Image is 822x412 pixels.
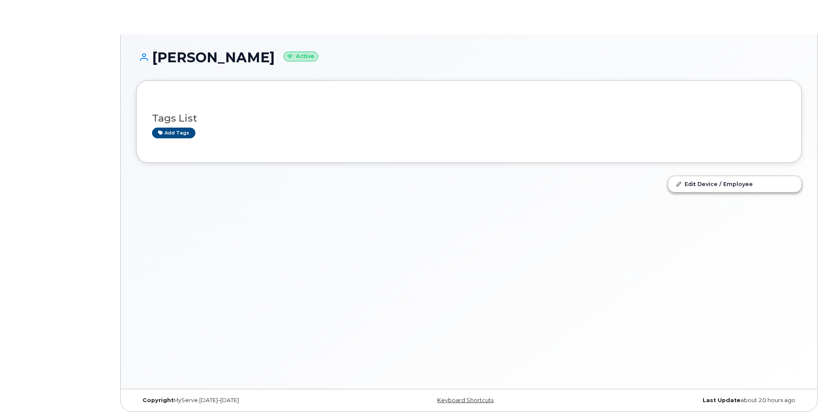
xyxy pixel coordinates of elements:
a: Keyboard Shortcuts [437,397,493,403]
h3: Tags List [152,113,786,124]
strong: Last Update [703,397,740,403]
h1: [PERSON_NAME] [136,50,802,65]
strong: Copyright [143,397,174,403]
small: Active [283,52,318,61]
div: MyServe [DATE]–[DATE] [136,397,358,404]
a: Edit Device / Employee [668,176,801,192]
div: about 20 hours ago [580,397,802,404]
a: Add tags [152,128,195,138]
